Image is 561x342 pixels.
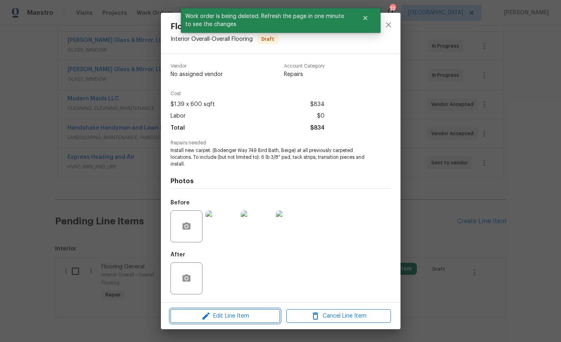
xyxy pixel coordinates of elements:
span: Draft [258,35,278,43]
span: Vendor [170,64,223,69]
span: Cost [170,91,325,96]
span: $834 [310,99,325,110]
h5: Before [170,200,190,206]
span: Edit Line Item [173,311,278,321]
button: close [379,15,398,34]
h4: Photos [170,177,391,185]
span: Account Category [284,64,325,69]
span: $834 [310,122,325,134]
button: Edit Line Item [170,309,280,323]
button: Close [352,10,379,26]
span: Work order is being deleted. Refresh the page in one minute to see the changes [181,8,352,33]
span: Repairs needed [170,140,391,146]
span: $1.39 x 600 sqft [170,99,215,110]
h5: After [170,252,185,258]
span: Repairs [284,70,325,78]
span: Flooring General [170,22,278,31]
span: Interior Overall - Overall Flooring [170,36,253,42]
span: Install new carpet. (Bodenger Way 749 Bird Bath, Beige) at all previously carpeted locations. To ... [170,147,369,167]
span: Cancel Line Item [289,311,389,321]
span: No assigned vendor [170,70,223,78]
button: Cancel Line Item [286,309,391,323]
div: 22 [390,5,395,13]
span: $0 [317,110,325,122]
span: Total [170,122,185,134]
span: Labor [170,110,186,122]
